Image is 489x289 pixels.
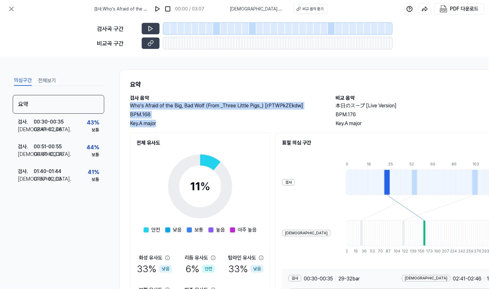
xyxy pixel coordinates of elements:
span: [DEMOGRAPHIC_DATA] . 本日のスープ [Live Version] [230,6,286,12]
div: 00:30 - 00:35 [34,151,64,158]
div: 293 [482,248,485,254]
div: 탑라인 유사도 [228,254,256,262]
div: 검사 . [18,143,34,151]
div: 259 [466,248,468,254]
div: 36 [362,248,364,254]
div: 33 % [137,262,172,276]
h2: Who's Afraid of the Big, Bad Wolf (From _Three Little Pigs_) [rPTWPkZEkdw] [130,102,323,110]
div: [DEMOGRAPHIC_DATA] [282,230,330,236]
span: 02:41 - 02:46 [453,275,481,283]
div: 6 % [186,262,215,276]
div: 41 % [88,168,99,176]
span: 높음 [216,226,225,234]
div: 242 [458,248,460,254]
div: 86 [452,161,457,167]
div: [DEMOGRAPHIC_DATA] . [18,126,34,133]
div: 0 [346,161,351,167]
img: stop [165,6,171,12]
div: 33 % [228,262,263,276]
div: 173 [426,248,428,254]
div: 224 [450,248,452,254]
div: 156 [418,248,420,254]
div: Key. A major [130,120,323,127]
div: 02:41 - 02:46 [34,126,62,133]
div: 18 [367,161,372,167]
div: 53 [370,248,372,254]
div: 보통 [92,176,99,183]
div: 122 [402,248,404,254]
div: 11 [190,178,210,195]
div: 낮음 [159,265,172,273]
div: 2 [346,248,348,254]
div: 87 [386,248,388,254]
div: 화성 유사도 [139,254,162,262]
div: 요약 [13,95,104,114]
img: help [406,6,413,12]
span: % [200,179,210,193]
button: 전체보기 [38,76,56,86]
div: 리듬 유사도 [185,254,208,262]
div: 안전 [202,265,215,273]
div: 43 % [87,118,99,127]
div: 70 [378,248,380,254]
span: 안전 [151,226,160,234]
div: 01:57 - 02:03 [34,175,62,183]
img: share [422,6,428,12]
h2: 검사 음악 [130,94,323,102]
span: 낮음 [173,226,182,234]
div: 44 % [86,143,99,151]
div: 검사 . [18,168,34,175]
span: 보통 [194,226,203,234]
span: 검사 . Who's Afraid of the Big, Bad Wolf (From _Three Little Pigs_) [rPTWPkZEkdw] [94,6,150,12]
div: 35 [388,161,393,167]
div: 19 [354,248,356,254]
div: 52 [409,161,415,167]
div: 보통 [92,151,99,158]
img: PDF Download [440,5,447,13]
div: 낮음 [251,265,263,273]
button: 의심구간 [14,76,32,86]
div: 01:40 - 01:44 [34,168,61,175]
span: 아주 높음 [238,226,257,234]
span: 29 - 32 bar [338,275,360,283]
div: 검사 . [18,118,34,126]
button: 비교 음악 듣기 [294,4,328,14]
div: [DEMOGRAPHIC_DATA] [402,275,450,281]
img: play [154,6,161,12]
div: 비교 음악 듣기 [303,6,324,12]
div: BPM. 168 [130,111,323,118]
div: 190 [434,248,436,254]
div: PDF 다운로드 [450,5,479,13]
div: 보통 [92,127,99,133]
h2: 전체 유사도 [137,139,264,147]
div: 00:00 / 03:07 [175,6,205,12]
div: 139 [410,248,412,254]
div: 276 [474,248,477,254]
div: 검사곡 구간 [97,24,138,33]
div: 00:30 - 00:35 [34,118,64,126]
button: PDF 다운로드 [438,3,480,14]
div: 00:51 - 00:55 [34,143,62,151]
div: [DEMOGRAPHIC_DATA] . [18,175,34,183]
div: 비교곡 구간 [97,39,138,48]
div: [DEMOGRAPHIC_DATA] . [18,151,34,158]
div: 69 [431,161,436,167]
div: 104 [394,248,396,254]
div: 검사 [282,179,295,185]
div: 207 [442,248,444,254]
div: 103 [473,161,478,167]
span: 00:30 - 00:35 [304,275,333,283]
div: 검사 [289,275,301,281]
